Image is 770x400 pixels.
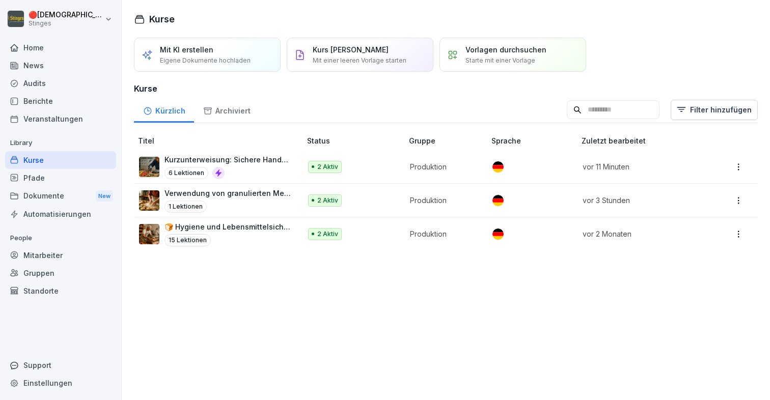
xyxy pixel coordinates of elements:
[5,205,116,223] a: Automatisierungen
[194,97,259,123] a: Archiviert
[5,151,116,169] a: Kurse
[5,246,116,264] a: Mitarbeiter
[465,56,535,65] p: Starte mit einer Vorlage
[5,187,116,206] div: Dokumente
[313,56,406,65] p: Mit einer leeren Vorlage starten
[5,356,116,374] div: Support
[317,196,338,205] p: 2 Aktiv
[409,135,487,146] p: Gruppe
[410,161,475,172] p: Produktion
[5,230,116,246] p: People
[317,230,338,239] p: 2 Aktiv
[307,135,405,146] p: Status
[491,135,578,146] p: Sprache
[139,224,159,244] img: rzlqabu9b59y0vc8vkzna8ro.png
[139,190,159,211] img: cs0mbx6ka49dc7lba03w2z2v.png
[465,44,546,55] p: Vorlagen durchsuchen
[410,195,475,206] p: Produktion
[164,234,211,246] p: 15 Lektionen
[29,20,103,27] p: Stinges
[149,12,175,26] h1: Kurse
[5,74,116,92] a: Audits
[5,135,116,151] p: Library
[5,264,116,282] a: Gruppen
[583,161,700,172] p: vor 11 Minuten
[138,135,303,146] p: Titel
[492,161,504,173] img: de.svg
[134,97,194,123] a: Kürzlich
[492,228,504,240] img: de.svg
[134,82,758,95] h3: Kurse
[139,157,159,177] img: k8zpy3lizpsm09t5b5rkt1r9.png
[5,39,116,56] a: Home
[164,201,207,213] p: 1 Lektionen
[671,100,758,120] button: Filter hinzufügen
[410,228,475,239] p: Produktion
[29,11,103,19] p: 🔴 [DEMOGRAPHIC_DATA] Sandkaulen
[5,56,116,74] a: News
[583,228,700,239] p: vor 2 Monaten
[5,169,116,187] a: Pfade
[96,190,113,202] div: New
[492,195,504,206] img: de.svg
[160,56,251,65] p: Eigene Dokumente hochladen
[5,110,116,128] a: Veranstaltungen
[164,154,291,165] p: Kurzunterweisung: Sichere Handhabung von Sicherheitsmessern
[160,44,213,55] p: Mit KI erstellen
[583,195,700,206] p: vor 3 Stunden
[164,188,291,198] p: Verwendung von granulierten Mehlen in der Teigherstellung
[582,135,712,146] p: Zuletzt bearbeitet
[5,282,116,300] a: Standorte
[5,374,116,392] a: Einstellungen
[164,221,291,232] p: 🍞 Hygiene und Lebensmittelsicherheit in der Bäckerei
[313,44,389,55] p: Kurs [PERSON_NAME]
[164,167,208,179] p: 6 Lektionen
[5,187,116,206] a: DokumenteNew
[317,162,338,172] p: 2 Aktiv
[5,92,116,110] a: Berichte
